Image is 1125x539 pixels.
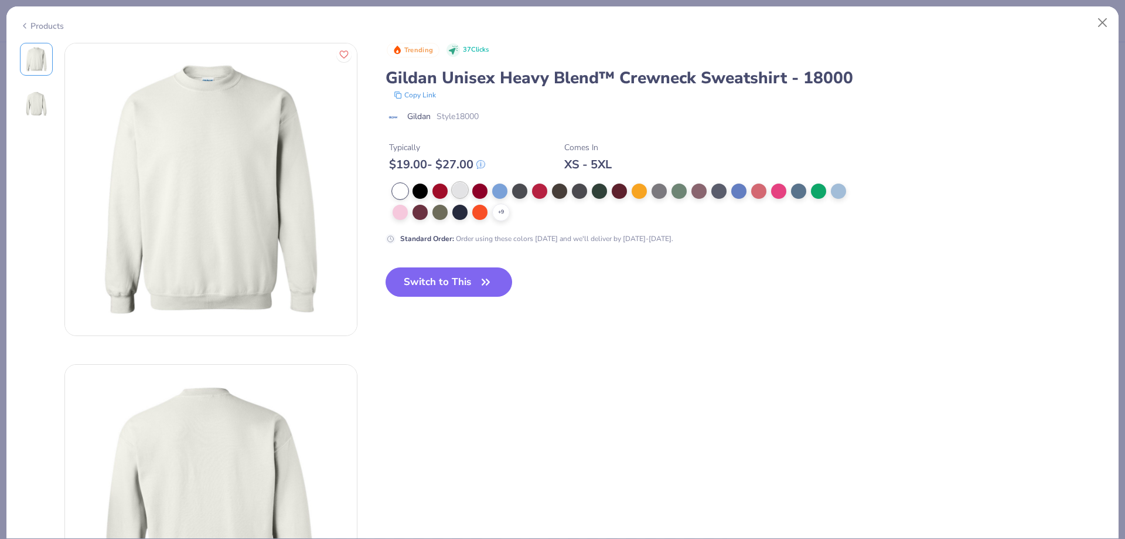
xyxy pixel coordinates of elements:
button: Badge Button [387,43,439,58]
span: 37 Clicks [463,45,489,55]
button: Switch to This [386,267,513,297]
div: Comes In [564,141,612,154]
div: $ 19.00 - $ 27.00 [389,157,485,172]
div: Typically [389,141,485,154]
button: copy to clipboard [390,89,439,101]
span: + 9 [498,208,504,216]
button: Like [336,47,352,62]
div: XS - 5XL [564,157,612,172]
img: Trending sort [393,45,402,55]
img: Back [22,90,50,118]
span: Trending [404,47,433,53]
span: Style 18000 [437,110,479,123]
div: Order using these colors [DATE] and we'll deliver by [DATE]-[DATE]. [400,233,673,244]
div: Gildan Unisex Heavy Blend™ Crewneck Sweatshirt - 18000 [386,67,1106,89]
img: brand logo [386,113,401,122]
span: Gildan [407,110,431,123]
div: Products [20,20,64,32]
strong: Standard Order : [400,234,454,243]
button: Close [1092,12,1114,34]
img: Front [22,45,50,73]
img: Front [65,43,357,335]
